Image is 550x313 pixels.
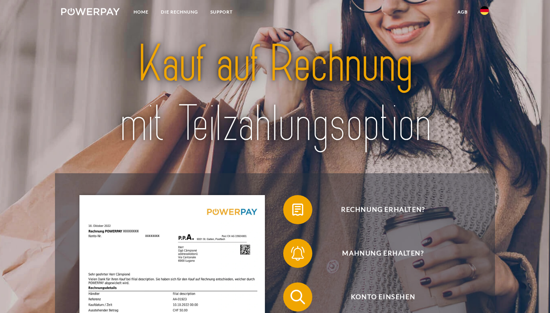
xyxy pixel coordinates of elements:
img: de [480,6,489,15]
img: qb_bill.svg [289,201,307,219]
button: Mahnung erhalten? [283,239,472,268]
span: Konto einsehen [294,282,472,312]
img: qb_search.svg [289,288,307,306]
span: Rechnung erhalten? [294,195,472,224]
img: qb_bell.svg [289,244,307,262]
img: title-powerpay_de.svg [82,31,468,157]
a: DIE RECHNUNG [155,5,204,19]
button: Konto einsehen [283,282,472,312]
a: Home [127,5,155,19]
a: SUPPORT [204,5,239,19]
span: Mahnung erhalten? [294,239,472,268]
a: agb [451,5,474,19]
img: logo-powerpay-white.svg [61,8,120,15]
button: Rechnung erhalten? [283,195,472,224]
